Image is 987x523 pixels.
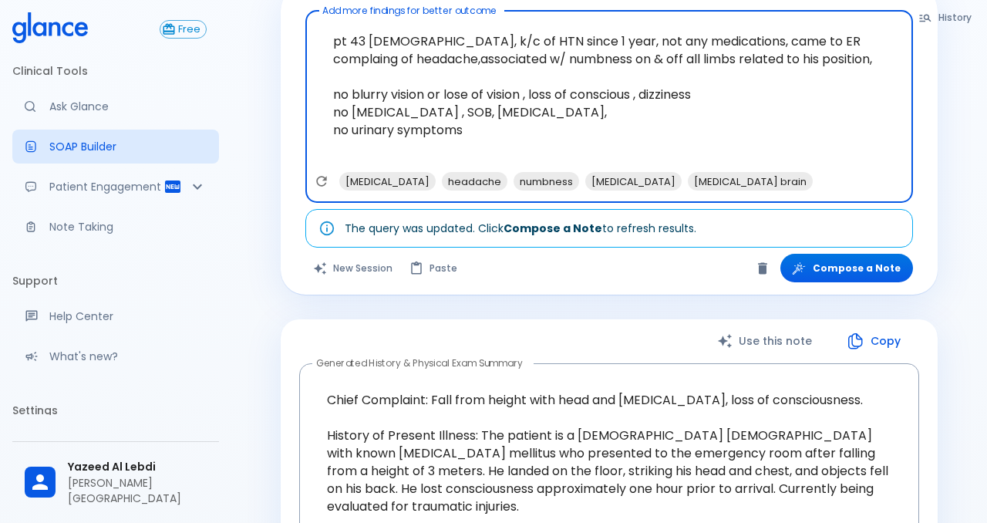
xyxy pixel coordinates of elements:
[49,309,207,324] p: Help Center
[49,219,207,235] p: Note Taking
[316,356,523,369] label: Generated History & Physical Exam Summary
[345,214,696,242] div: The query was updated. Click to refresh results.
[402,254,467,282] button: Paste from clipboard
[49,179,163,194] p: Patient Engagement
[12,339,219,373] div: Recent updates and feature releases
[830,326,919,357] button: Copy
[68,475,207,506] p: [PERSON_NAME][GEOGRAPHIC_DATA]
[12,448,219,517] div: Yazeed Al Lebdi[PERSON_NAME][GEOGRAPHIC_DATA]
[339,172,436,191] div: [MEDICAL_DATA]
[442,173,507,191] span: headache
[339,173,436,191] span: [MEDICAL_DATA]
[322,4,497,17] label: Add more findings for better outcome
[173,24,206,35] span: Free
[911,6,981,29] button: History
[68,459,207,475] span: Yazeed Al Lebdi
[12,262,219,299] li: Support
[316,17,902,172] textarea: pt 43 [DEMOGRAPHIC_DATA], k/c of HTN since 1 year, not any medications, came to ER complaing of h...
[12,130,219,164] a: Docugen: Compose a clinical documentation in seconds
[12,170,219,204] div: Patient Reports & Referrals
[780,254,913,282] button: Compose a Note
[160,20,207,39] button: Free
[160,20,219,39] a: Click to view or change your subscription
[49,99,207,114] p: Ask Glance
[442,172,507,191] div: headache
[688,172,813,191] div: [MEDICAL_DATA] brain
[12,52,219,89] li: Clinical Tools
[49,139,207,154] p: SOAP Builder
[585,173,682,191] span: [MEDICAL_DATA]
[310,170,333,193] button: Refresh suggestions
[305,254,402,282] button: Clears all inputs and results.
[514,173,579,191] span: numbness
[585,172,682,191] div: [MEDICAL_DATA]
[12,392,219,429] li: Settings
[504,221,602,236] strong: Compose a Note
[12,89,219,123] a: Moramiz: Find ICD10AM codes instantly
[702,326,830,357] button: Use this note
[12,299,219,333] a: Get help from our support team
[12,210,219,244] a: Advanced note-taking
[751,257,774,280] button: Clear
[514,172,579,191] div: numbness
[688,173,813,191] span: [MEDICAL_DATA] brain
[49,349,207,364] p: What's new?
